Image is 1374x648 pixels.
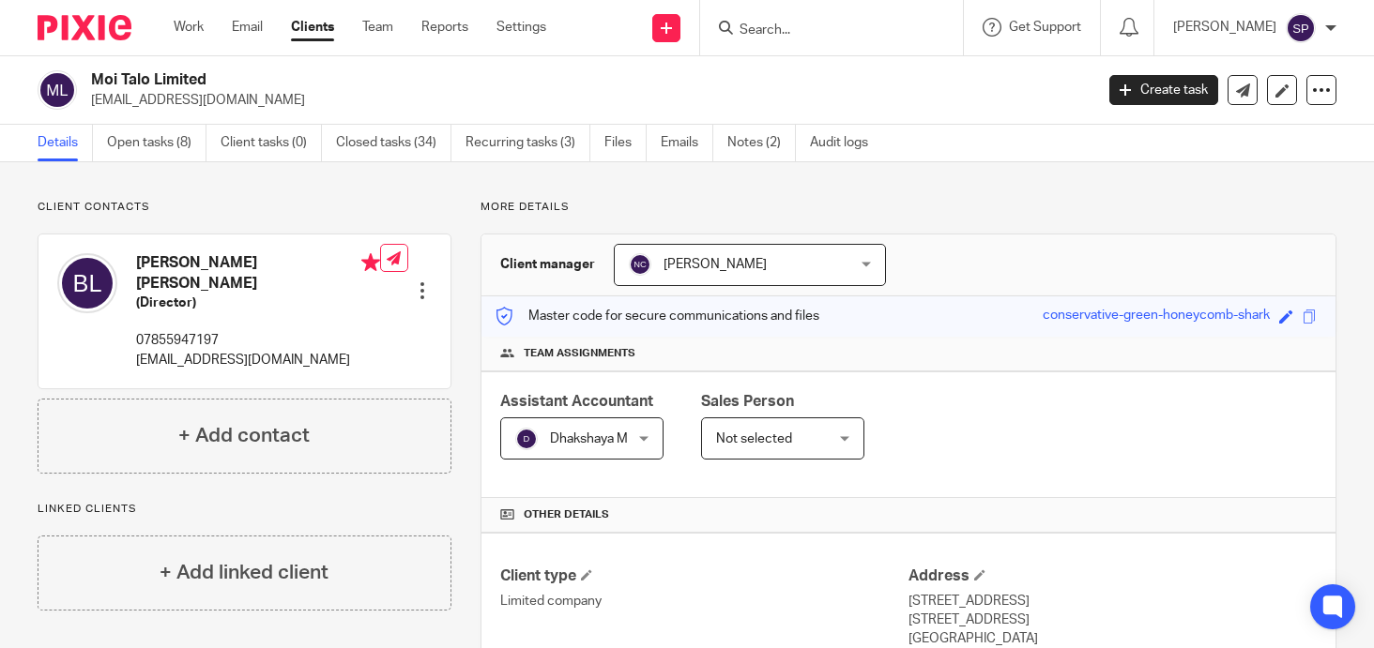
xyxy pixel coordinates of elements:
p: [GEOGRAPHIC_DATA] [908,629,1317,648]
span: Assistant Accountant [500,394,653,409]
p: Client contacts [38,200,451,215]
i: Primary [361,253,380,272]
a: Files [604,125,647,161]
span: Team assignments [524,346,635,361]
span: Not selected [716,432,792,445]
img: svg%3E [515,428,538,450]
span: Dhakshaya M [550,432,628,445]
a: Open tasks (8) [107,125,206,161]
a: Recurring tasks (3) [466,125,590,161]
a: Details [38,125,93,161]
a: Emails [661,125,713,161]
h4: + Add contact [178,421,310,450]
a: Team [362,18,393,37]
a: Audit logs [810,125,882,161]
h2: Moi Talo Limited [91,70,883,90]
h4: Client type [500,566,908,586]
input: Search [738,23,907,39]
span: Other details [524,507,609,522]
p: [STREET_ADDRESS] [908,592,1317,610]
a: Email [232,18,263,37]
a: Work [174,18,204,37]
h4: Address [908,566,1317,586]
p: Master code for secure communications and files [496,307,819,325]
p: [EMAIL_ADDRESS][DOMAIN_NAME] [136,351,380,369]
h5: (Director) [136,294,380,312]
img: svg%3E [38,70,77,110]
img: svg%3E [629,253,651,276]
p: [STREET_ADDRESS] [908,610,1317,629]
p: Limited company [500,592,908,610]
h4: [PERSON_NAME] [PERSON_NAME] [136,253,380,294]
a: Create task [1109,75,1218,105]
h4: + Add linked client [160,558,328,587]
p: 07855947197 [136,331,380,350]
img: svg%3E [1286,13,1316,43]
img: Pixie [38,15,131,40]
p: [PERSON_NAME] [1173,18,1276,37]
h3: Client manager [500,255,595,274]
span: Get Support [1009,21,1081,34]
span: [PERSON_NAME] [664,258,767,271]
a: Closed tasks (34) [336,125,451,161]
a: Clients [291,18,334,37]
span: Sales Person [701,394,794,409]
img: svg%3E [57,253,117,313]
p: More details [481,200,1336,215]
p: Linked clients [38,502,451,517]
div: conservative-green-honeycomb-shark [1043,306,1270,327]
a: Reports [421,18,468,37]
a: Settings [496,18,546,37]
a: Client tasks (0) [221,125,322,161]
a: Notes (2) [727,125,796,161]
p: [EMAIL_ADDRESS][DOMAIN_NAME] [91,91,1081,110]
